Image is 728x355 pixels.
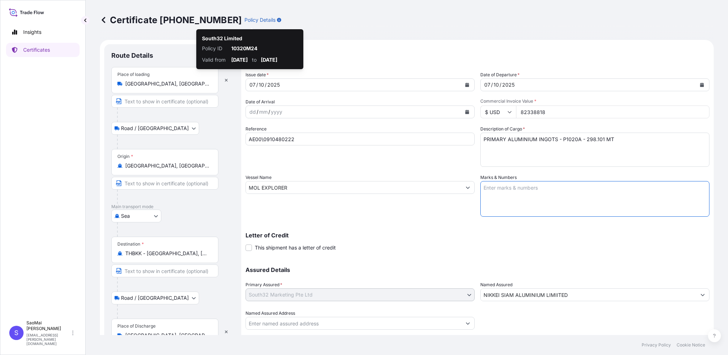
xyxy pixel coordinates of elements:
[111,292,199,304] button: Select transport
[111,95,218,108] input: Text to appear on certificate
[6,25,80,39] a: Insights
[111,210,161,222] button: Select transport
[677,342,705,348] a: Cookie Notice
[125,332,209,339] input: Place of Discharge
[26,320,71,331] p: SaoMai [PERSON_NAME]
[461,181,474,194] button: Show suggestions
[231,45,298,52] p: 10320M24
[642,342,671,348] a: Privacy Policy
[117,323,156,329] div: Place of Discharge
[461,317,474,330] button: Show suggestions
[26,333,71,346] p: [EMAIL_ADDRESS][PERSON_NAME][DOMAIN_NAME]
[480,133,709,167] textarea: PRIMARY ALUMINIUM INGOTS - P1020A - 298.101 MT
[461,79,473,91] button: Calendar
[111,264,218,277] input: Text to appear on certificate
[202,45,227,52] p: Policy ID
[246,125,267,133] label: Reference
[244,16,275,24] p: Policy Details
[246,71,269,78] span: Issue date
[111,204,234,210] p: Main transport mode
[246,44,709,64] p: Shipment Details
[252,56,257,63] p: to
[246,288,475,301] button: South32 Marketing Pte Ltd
[23,46,50,53] p: Certificates
[117,72,150,77] div: Place of loading
[246,267,709,273] p: Assured Details
[516,106,709,118] input: Enter amount
[23,29,41,36] p: Insights
[500,81,501,89] div: /
[14,329,19,336] span: S
[696,288,709,301] button: Show suggestions
[246,181,461,194] input: Type to search vessel name or IMO
[501,81,515,89] div: year,
[484,81,491,89] div: day,
[480,281,512,288] label: Named Assured
[481,288,696,301] input: Assured Name
[491,81,493,89] div: /
[461,106,473,118] button: Calendar
[125,162,209,169] input: Origin
[480,71,520,78] span: Date of Departure
[258,108,268,116] div: month,
[246,133,475,145] input: Enter booking reference
[202,56,227,63] p: Valid from
[256,81,258,89] div: /
[249,108,257,116] div: day,
[117,241,144,247] div: Destination
[111,177,218,190] input: Text to appear on certificate
[267,81,280,89] div: year,
[246,174,272,181] label: Vessel Name
[231,56,248,63] p: [DATE]
[246,281,282,288] span: Primary Assured
[6,43,80,57] a: Certificates
[246,232,709,238] p: Letter of Credit
[121,212,130,220] span: Sea
[261,56,277,63] p: [DATE]
[270,108,283,116] div: year,
[258,81,265,89] div: month,
[246,98,275,106] span: Date of Arrival
[480,125,525,133] label: Description of Cargo
[696,79,708,91] button: Calendar
[268,108,270,116] div: /
[202,35,242,42] p: South32 Limited
[493,81,500,89] div: month,
[265,81,267,89] div: /
[117,154,133,159] div: Origin
[100,14,242,26] p: Certificate [PHONE_NUMBER]
[121,125,189,132] span: Road / [GEOGRAPHIC_DATA]
[111,122,199,135] button: Select transport
[111,51,153,60] p: Route Details
[480,174,517,181] label: Marks & Numbers
[246,310,295,317] label: Named Assured Address
[249,291,313,298] span: South32 Marketing Pte Ltd
[121,294,189,302] span: Road / [GEOGRAPHIC_DATA]
[480,98,709,104] span: Commercial Invoice Value
[257,108,258,116] div: /
[125,250,209,257] input: Destination
[125,80,209,87] input: Place of loading
[249,81,256,89] div: day,
[246,317,461,330] input: Named Assured Address
[255,244,336,251] span: This shipment has a letter of credit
